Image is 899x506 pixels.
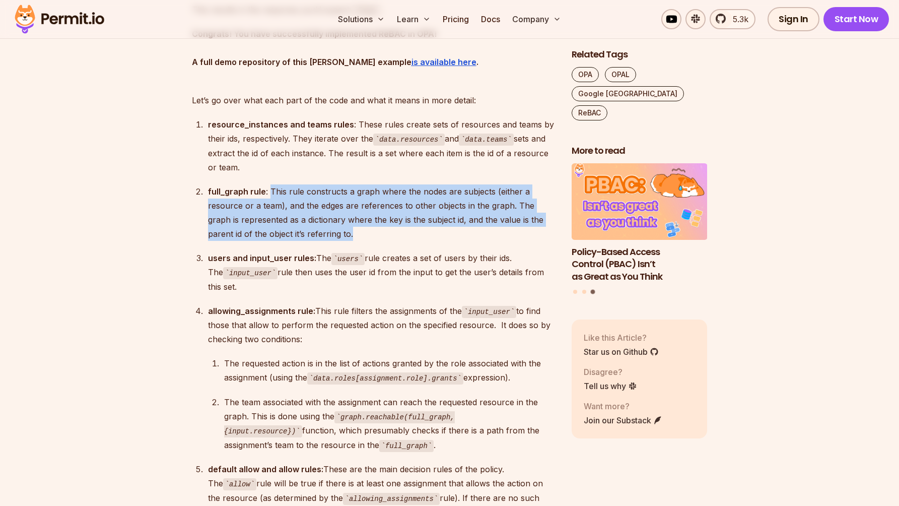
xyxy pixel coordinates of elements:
p: The requested action is in the list of actions granted by the role associated with the assignment... [224,356,556,385]
button: Go to slide 2 [582,289,586,293]
button: Go to slide 1 [573,289,577,293]
a: ReBAC [572,105,607,120]
code: data.resources [373,134,445,146]
p: Like this Article? [584,331,659,343]
code: input_user [462,306,517,318]
a: Docs [477,9,504,29]
li: 3 of 3 [572,163,708,283]
a: Start Now [823,7,889,31]
img: Policy-Based Access Control (PBAC) Isn’t as Great as You Think [572,163,708,240]
p: Let’s go over what each part of the code and what it means in more detail: [192,93,556,107]
p: Disagree? [584,365,637,377]
a: OPAL [605,67,636,82]
p: : This rule constructs a graph where the nodes are subjects (either a resource or a team), and th... [208,184,556,241]
code: data.teams [459,134,514,146]
a: Google [GEOGRAPHIC_DATA] [572,86,684,101]
a: Policy-Based Access Control (PBAC) Isn’t as Great as You ThinkPolicy-Based Access Control (PBAC) ... [572,163,708,283]
p: Want more? [584,400,662,412]
code: graph.reachable(full_graph,{input.resource}) [224,411,455,438]
a: Join our Substack [584,414,662,426]
code: allow [223,478,257,490]
h2: Related Tags [572,48,708,61]
p: : These rules create sets of resources and teams by their ids, respectively. They iterate over th... [208,117,556,174]
code: full_graph [379,440,434,452]
p: The rule creates a set of users by their ids. The rule then uses the user id from the input to ge... [208,251,556,294]
a: Tell us why [584,379,637,392]
code: users [331,253,365,265]
a: Sign In [768,7,819,31]
code: input_user [223,267,278,279]
strong: users and input_user rules: [208,253,316,263]
p: The team associated with the assignment can reach the requested resource in the graph. This is do... [224,395,556,453]
button: Solutions [334,9,389,29]
strong: A full demo repository of this [PERSON_NAME] example [192,57,411,67]
a: Pricing [439,9,473,29]
h2: More to read [572,145,708,157]
strong: allowing_assignments rule: [208,306,315,316]
button: Learn [393,9,435,29]
strong: full_graph rule [208,186,266,197]
a: Star us on Github [584,345,659,357]
button: Company [508,9,565,29]
a: OPA [572,67,599,82]
a: 5.3k [710,9,755,29]
span: 5.3k [727,13,748,25]
strong: resource_instances and teams rules [208,119,354,130]
h3: Policy-Based Access Control (PBAC) Isn’t as Great as You Think [572,245,708,283]
button: Go to slide 3 [591,289,595,294]
img: Permit logo [10,2,109,36]
strong: default allow and allow rules: [208,464,323,474]
a: is available here [411,57,476,67]
code: data.roles[assignment.role].grants [307,372,463,385]
div: Posts [572,163,708,295]
strong: . [476,57,478,67]
code: allowing_assignments [343,493,440,505]
p: This rule filters the assignments of the to find those that allow to perform the requested action... [208,304,556,347]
